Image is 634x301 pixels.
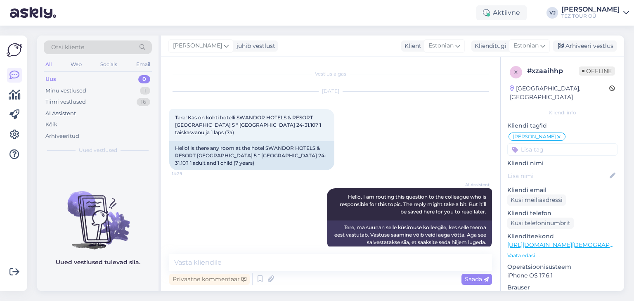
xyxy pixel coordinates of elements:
p: Kliendi email [507,186,617,194]
div: 1 [140,87,150,95]
span: Estonian [513,41,539,50]
p: Uued vestlused tulevad siia. [56,258,140,267]
span: Otsi kliente [51,43,84,52]
div: Küsi meiliaadressi [507,194,566,206]
div: Socials [99,59,119,70]
span: [PERSON_NAME] [513,134,556,139]
div: AI Assistent [45,109,76,118]
span: Estonian [428,41,454,50]
div: [DATE] [169,88,492,95]
div: Aktiivne [476,5,527,20]
div: juhib vestlust [233,42,275,50]
div: Tere, ma suunan selle küsimuse kolleegile, kes selle teema eest vastutab. Vastuse saamine võib ve... [327,220,492,249]
div: 16 [137,98,150,106]
div: Klient [401,42,421,50]
span: Saada [465,275,489,283]
div: Minu vestlused [45,87,86,95]
img: Askly Logo [7,42,22,58]
div: Arhiveeri vestlus [553,40,617,52]
div: Vestlus algas [169,70,492,78]
div: Arhiveeritud [45,132,79,140]
p: Kliendi telefon [507,209,617,218]
img: No chats [37,176,158,251]
span: Hello, I am routing this question to the colleague who is responsible for this topic. The reply m... [340,194,487,215]
p: Klienditeekond [507,232,617,241]
div: Küsi telefoninumbrit [507,218,574,229]
div: # xzaaihhp [527,66,579,76]
p: Vaata edasi ... [507,252,617,259]
div: Email [135,59,152,70]
div: [GEOGRAPHIC_DATA], [GEOGRAPHIC_DATA] [510,84,609,102]
span: AI Assistent [459,182,490,188]
p: Operatsioonisüsteem [507,263,617,271]
div: Privaatne kommentaar [169,274,250,285]
div: VJ [546,7,558,19]
div: [PERSON_NAME] [561,6,620,13]
span: Offline [579,66,615,76]
div: Kõik [45,121,57,129]
span: x [514,69,518,75]
input: Lisa nimi [508,171,608,180]
span: Uued vestlused [79,147,117,154]
p: iPhone OS 17.6.1 [507,271,617,280]
div: Klienditugi [471,42,506,50]
p: Kliendi nimi [507,159,617,168]
div: 0 [138,75,150,83]
div: Web [69,59,83,70]
span: Tere! Kas on kohti hotelli SWANDOR HOTELS & RESORT [GEOGRAPHIC_DATA] 5 * [GEOGRAPHIC_DATA] 24-31.... [175,114,322,135]
div: All [44,59,53,70]
p: Brauser [507,283,617,292]
div: TEZ TOUR OÜ [561,13,620,19]
span: [PERSON_NAME] [173,41,222,50]
div: Uus [45,75,56,83]
span: 14:29 [172,171,203,177]
input: Lisa tag [507,143,617,156]
div: Hello! Is there any room at the hotel SWANDOR HOTELS & RESORT [GEOGRAPHIC_DATA] 5 * [GEOGRAPHIC_D... [169,141,334,170]
a: [PERSON_NAME]TEZ TOUR OÜ [561,6,629,19]
div: Tiimi vestlused [45,98,86,106]
div: Kliendi info [507,109,617,116]
p: Kliendi tag'id [507,121,617,130]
